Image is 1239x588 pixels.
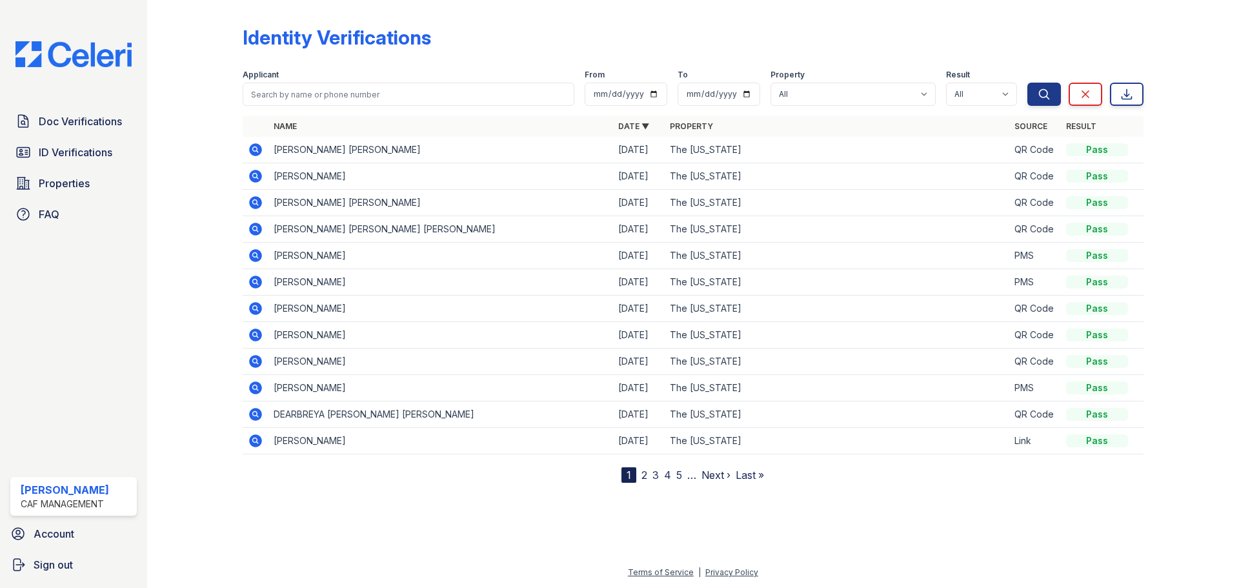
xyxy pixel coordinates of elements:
[1009,190,1061,216] td: QR Code
[1066,170,1128,183] div: Pass
[585,70,605,80] label: From
[641,469,647,482] a: 2
[665,428,1009,454] td: The [US_STATE]
[21,498,109,511] div: CAF Management
[268,322,613,349] td: [PERSON_NAME]
[1066,276,1128,289] div: Pass
[613,190,665,216] td: [DATE]
[268,296,613,322] td: [PERSON_NAME]
[665,137,1009,163] td: The [US_STATE]
[274,121,297,131] a: Name
[613,375,665,401] td: [DATE]
[21,482,109,498] div: [PERSON_NAME]
[5,41,142,67] img: CE_Logo_Blue-a8612792a0a2168367f1c8372b55b34899dd931a85d93a1a3d3e32e68fde9ad4.png
[1066,355,1128,368] div: Pass
[946,70,970,80] label: Result
[10,108,137,134] a: Doc Verifications
[268,190,613,216] td: [PERSON_NAME] [PERSON_NAME]
[736,469,764,482] a: Last »
[613,296,665,322] td: [DATE]
[243,70,279,80] label: Applicant
[10,139,137,165] a: ID Verifications
[1066,196,1128,209] div: Pass
[678,70,688,80] label: To
[665,349,1009,375] td: The [US_STATE]
[665,216,1009,243] td: The [US_STATE]
[618,121,649,131] a: Date ▼
[1066,381,1128,394] div: Pass
[1009,401,1061,428] td: QR Code
[243,83,574,106] input: Search by name or phone number
[1009,349,1061,375] td: QR Code
[613,269,665,296] td: [DATE]
[665,190,1009,216] td: The [US_STATE]
[1009,243,1061,269] td: PMS
[268,243,613,269] td: [PERSON_NAME]
[10,170,137,196] a: Properties
[613,349,665,375] td: [DATE]
[268,401,613,428] td: DEARBREYA [PERSON_NAME] [PERSON_NAME]
[1066,408,1128,421] div: Pass
[676,469,682,482] a: 5
[34,526,74,542] span: Account
[687,467,696,483] span: …
[1066,249,1128,262] div: Pass
[1014,121,1047,131] a: Source
[613,401,665,428] td: [DATE]
[613,322,665,349] td: [DATE]
[613,428,665,454] td: [DATE]
[268,163,613,190] td: [PERSON_NAME]
[268,349,613,375] td: [PERSON_NAME]
[701,469,730,482] a: Next ›
[1009,163,1061,190] td: QR Code
[771,70,805,80] label: Property
[34,557,73,573] span: Sign out
[698,567,701,577] div: |
[39,207,59,222] span: FAQ
[665,243,1009,269] td: The [US_STATE]
[268,428,613,454] td: [PERSON_NAME]
[1009,296,1061,322] td: QR Code
[670,121,713,131] a: Property
[665,163,1009,190] td: The [US_STATE]
[39,145,112,160] span: ID Verifications
[5,521,142,547] a: Account
[665,269,1009,296] td: The [US_STATE]
[665,296,1009,322] td: The [US_STATE]
[1066,434,1128,447] div: Pass
[628,567,694,577] a: Terms of Service
[613,163,665,190] td: [DATE]
[1066,121,1096,131] a: Result
[613,216,665,243] td: [DATE]
[243,26,431,49] div: Identity Verifications
[613,243,665,269] td: [DATE]
[1009,428,1061,454] td: Link
[268,137,613,163] td: [PERSON_NAME] [PERSON_NAME]
[665,401,1009,428] td: The [US_STATE]
[1066,223,1128,236] div: Pass
[10,201,137,227] a: FAQ
[613,137,665,163] td: [DATE]
[665,375,1009,401] td: The [US_STATE]
[621,467,636,483] div: 1
[664,469,671,482] a: 4
[5,552,142,578] a: Sign out
[268,269,613,296] td: [PERSON_NAME]
[268,216,613,243] td: [PERSON_NAME] [PERSON_NAME] [PERSON_NAME]
[268,375,613,401] td: [PERSON_NAME]
[705,567,758,577] a: Privacy Policy
[1009,137,1061,163] td: QR Code
[39,114,122,129] span: Doc Verifications
[1066,329,1128,341] div: Pass
[1009,375,1061,401] td: PMS
[39,176,90,191] span: Properties
[1066,302,1128,315] div: Pass
[1066,143,1128,156] div: Pass
[1009,322,1061,349] td: QR Code
[1009,269,1061,296] td: PMS
[665,322,1009,349] td: The [US_STATE]
[652,469,659,482] a: 3
[1009,216,1061,243] td: QR Code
